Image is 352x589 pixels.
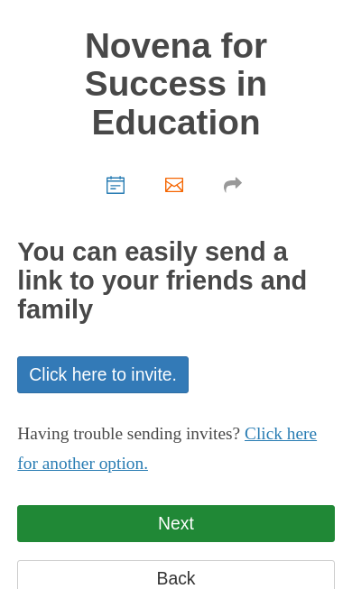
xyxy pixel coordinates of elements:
[17,356,189,393] a: Click here to invite.
[17,238,334,325] h2: You can easily send a link to your friends and family
[88,160,147,207] a: Choose start date
[17,424,240,443] span: Having trouble sending invites?
[206,160,264,207] a: Share your novena
[17,27,334,143] h1: Novena for Success in Education
[17,505,334,542] a: Next
[147,160,206,207] a: Invite your friends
